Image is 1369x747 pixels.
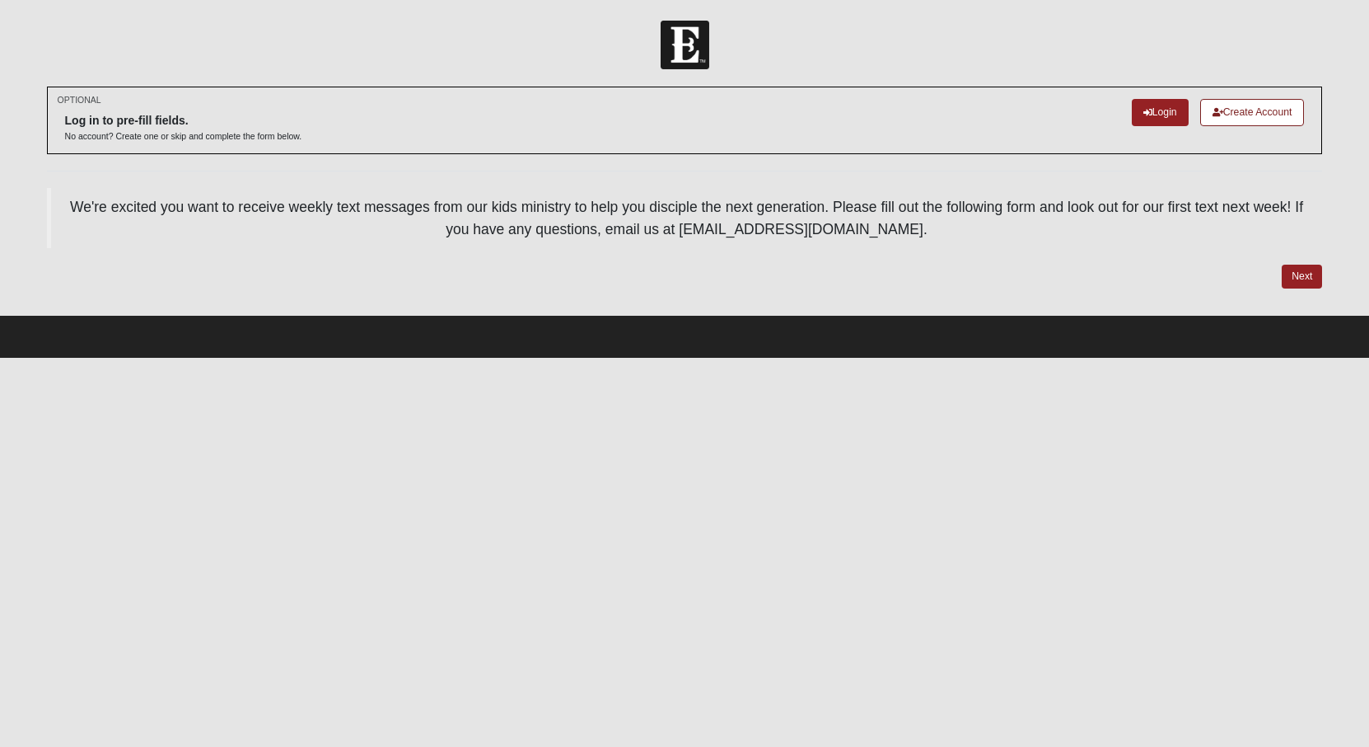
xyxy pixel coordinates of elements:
img: Church of Eleven22 Logo [661,21,709,69]
small: OPTIONAL [58,94,101,106]
h6: Log in to pre-fill fields. [65,114,302,128]
p: No account? Create one or skip and complete the form below. [65,130,302,143]
a: Next [1282,265,1322,289]
a: Create Account [1200,99,1305,126]
a: Login [1132,99,1189,126]
blockquote: We're excited you want to receive weekly text messages from our kids ministry to help you discipl... [47,188,1323,248]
